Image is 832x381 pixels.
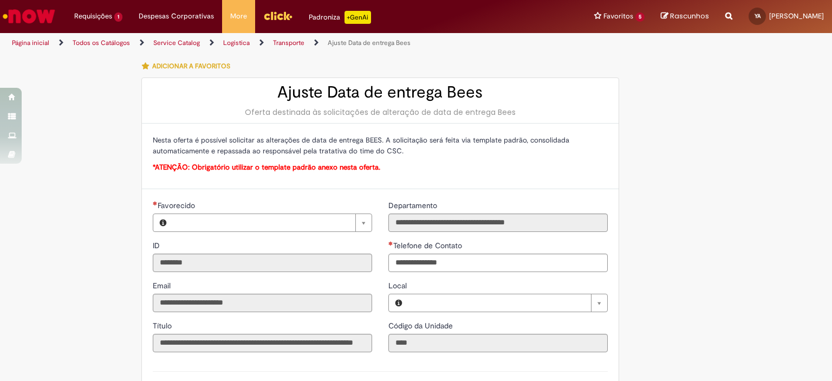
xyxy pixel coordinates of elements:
[153,254,372,272] input: ID
[388,214,608,232] input: Departamento
[173,214,372,231] a: Limpar campo Favorecido
[635,12,645,22] span: 5
[388,321,455,331] span: Somente leitura - Código da Unidade
[273,38,304,47] a: Transporte
[388,241,393,246] span: Obrigatório Preenchido
[153,321,174,331] span: Somente leitura - Título
[141,55,236,78] button: Adicionar a Favoritos
[158,201,197,210] span: Necessários - Favorecido
[344,11,371,24] p: +GenAi
[153,241,162,250] span: Somente leitura - ID
[309,11,371,24] div: Padroniza
[769,11,824,21] span: [PERSON_NAME]
[388,334,608,352] input: Código da Unidade
[388,281,409,290] span: Local
[1,5,57,27] img: ServiceNow
[8,33,547,53] ul: Trilhas de página
[388,320,455,331] label: Somente leitura - Código da Unidade
[153,201,158,205] span: Necessários
[74,11,112,22] span: Requisições
[328,38,411,47] a: Ajuste Data de entrega Bees
[153,135,569,156] span: Nesta oferta é possível solicitar as alterações de data de entrega BEES. A solicitação será feita...
[153,107,608,118] div: Oferta destinada às solicitações de alteração de data de entrega Bees
[223,38,250,47] a: Logistica
[153,281,173,290] span: Somente leitura - Email
[230,11,247,22] span: More
[408,294,607,312] a: Limpar campo Local
[12,38,49,47] a: Página inicial
[263,8,292,24] img: click_logo_yellow_360x200.png
[73,38,130,47] a: Todos os Catálogos
[393,241,464,250] span: Telefone de Contato
[153,334,372,352] input: Título
[153,83,608,101] h2: Ajuste Data de entrega Bees
[153,294,372,312] input: Email
[139,11,214,22] span: Despesas Corporativas
[153,320,174,331] label: Somente leitura - Título
[152,62,230,70] span: Adicionar a Favoritos
[603,11,633,22] span: Favoritos
[114,12,122,22] span: 1
[153,280,173,291] label: Somente leitura - Email
[388,201,439,210] span: Somente leitura - Departamento
[388,254,608,272] input: Telefone de Contato
[153,240,162,251] label: Somente leitura - ID
[153,163,380,172] span: *ATENÇÃO: Obrigatório utilizar o template padrão anexo nesta oferta.
[661,11,709,22] a: Rascunhos
[388,200,439,211] label: Somente leitura - Departamento
[153,38,200,47] a: Service Catalog
[153,214,173,231] button: Favorecido, Visualizar este registro
[755,12,760,20] span: YA
[389,294,408,312] button: Local, Visualizar este registro
[670,11,709,21] span: Rascunhos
